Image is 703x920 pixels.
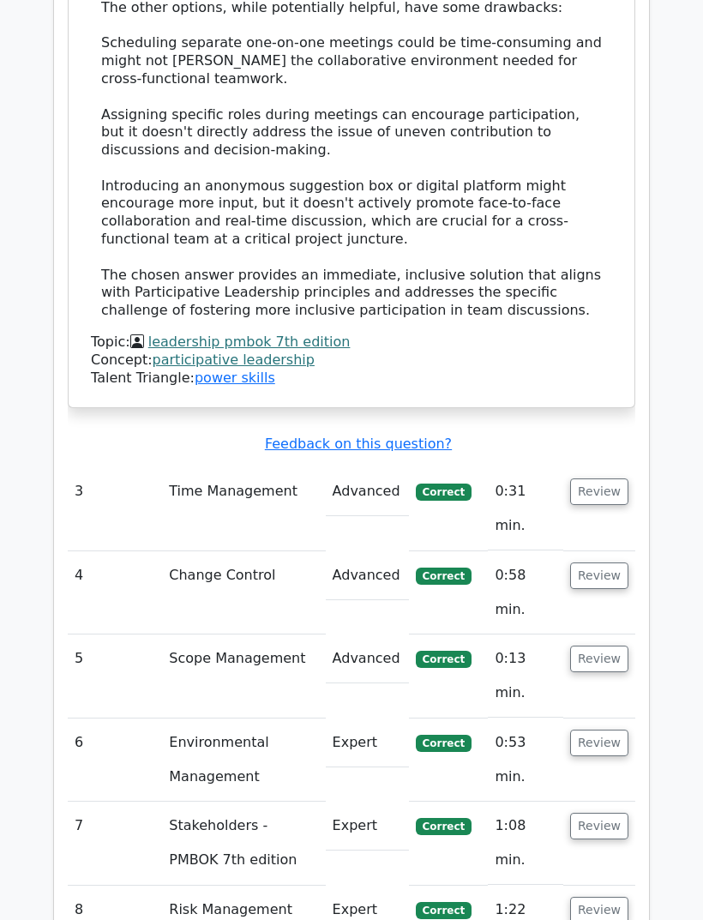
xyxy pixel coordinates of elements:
[68,552,162,635] td: 4
[416,652,472,669] span: Correct
[326,468,409,517] td: Advanced
[195,370,275,387] a: power skills
[68,468,162,551] td: 3
[265,436,452,453] a: Feedback on this question?
[570,563,628,590] button: Review
[416,736,472,753] span: Correct
[326,552,409,601] td: Advanced
[162,803,325,886] td: Stakeholders - PMBOK 7th edition
[162,635,325,719] td: Scope Management
[488,468,563,551] td: 0:31 min.
[148,334,351,351] a: leadership pmbok 7th edition
[68,719,162,803] td: 6
[91,334,612,352] div: Topic:
[488,803,563,886] td: 1:08 min.
[488,719,563,803] td: 0:53 min.
[416,819,472,836] span: Correct
[416,903,472,920] span: Correct
[162,552,325,635] td: Change Control
[68,635,162,719] td: 5
[326,803,409,851] td: Expert
[570,646,628,673] button: Review
[91,334,612,388] div: Talent Triangle:
[153,352,315,369] a: participative leadership
[570,814,628,840] button: Review
[488,552,563,635] td: 0:58 min.
[68,803,162,886] td: 7
[91,352,612,370] div: Concept:
[570,731,628,757] button: Review
[488,635,563,719] td: 0:13 min.
[570,479,628,506] button: Review
[416,484,472,502] span: Correct
[326,635,409,684] td: Advanced
[326,719,409,768] td: Expert
[416,568,472,586] span: Correct
[162,719,325,803] td: Environmental Management
[162,468,325,551] td: Time Management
